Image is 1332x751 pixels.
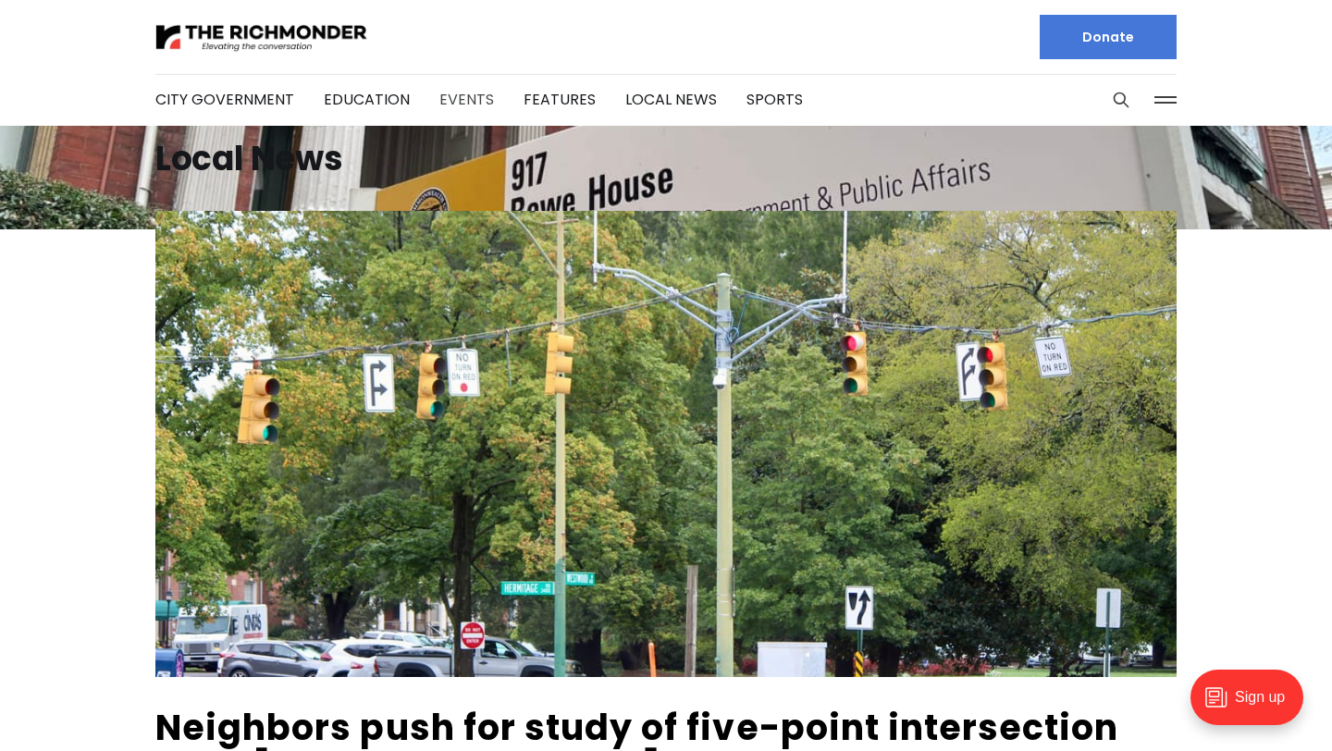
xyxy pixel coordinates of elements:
h1: Local News [155,144,1177,174]
button: Search this site [1107,86,1135,114]
a: City Government [155,89,294,110]
img: The Richmonder [155,21,368,54]
a: Education [324,89,410,110]
a: Donate [1040,15,1177,59]
a: Events [439,89,494,110]
a: Features [524,89,596,110]
img: Neighbors push for study of five-point intersection near Diamond as potential ‘community hub’ [155,211,1177,677]
a: Sports [746,89,803,110]
a: Local News [625,89,717,110]
iframe: portal-trigger [1175,660,1332,751]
